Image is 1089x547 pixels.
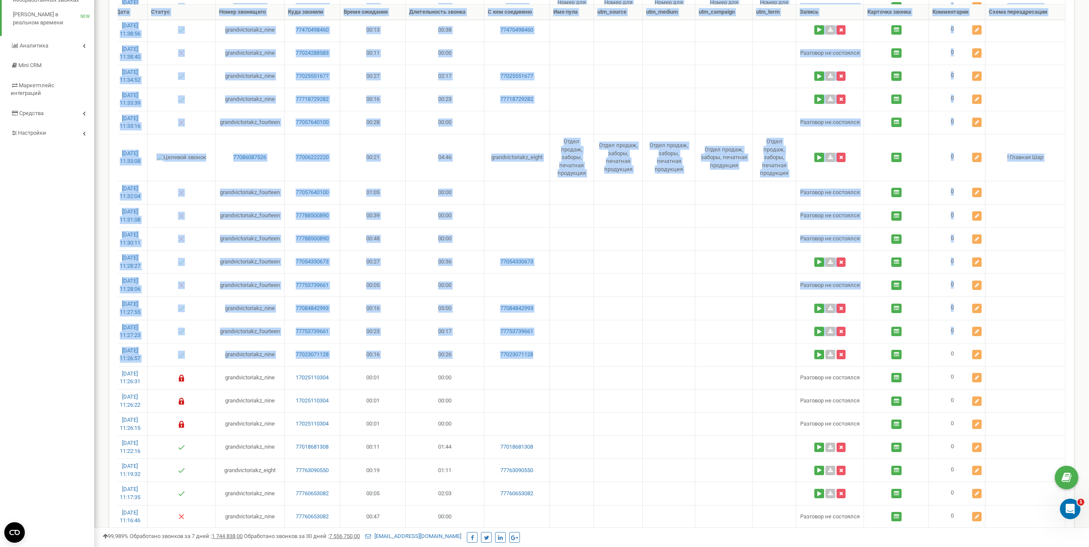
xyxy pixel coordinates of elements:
[178,513,185,520] img: Нет ответа
[178,444,185,451] img: Отвечен
[216,389,285,412] td: grandvictoriakz_nine
[796,505,864,528] td: Разговор не состоялся
[178,96,185,103] img: Отвечен
[340,134,406,181] td: 00:21
[796,389,864,412] td: Разговор не состоялся
[13,11,80,27] span: [PERSON_NAME] в реальном времени
[340,435,406,458] td: 00:11
[288,95,336,103] a: 77718729282
[178,490,185,497] img: Отвечен
[929,5,986,20] th: Комментарии
[288,212,336,220] a: 77788500890
[288,258,336,266] a: 77054330673
[488,72,546,80] a: 77025551677
[695,5,753,20] th: utm_campaign
[288,281,336,290] a: 77753739661
[837,95,846,104] button: Удалить запись
[796,111,864,134] td: Разговор не состоялся
[406,389,484,412] td: 00:00
[406,88,484,111] td: 00:23
[216,18,285,41] td: grandvictoriakz_nine
[837,257,846,267] button: Удалить запись
[216,88,285,111] td: grandvictoriakz_nine
[825,350,835,359] a: Скачать
[594,5,643,20] th: utm_source
[929,296,986,319] td: 0
[216,273,285,296] td: grandvictoriakz_fourteen
[406,435,484,458] td: 01:44
[825,327,835,336] a: Скачать
[929,204,986,227] td: 0
[340,505,406,528] td: 00:47
[406,366,484,389] td: 00:00
[796,412,864,435] td: Разговор не состоялся
[340,18,406,41] td: 00:13
[929,482,986,505] td: 0
[837,327,846,336] button: Удалить запись
[288,490,336,498] a: 77760653082
[550,134,593,181] td: Отдел продаж, заборы, печатная продукция
[120,417,140,431] a: [DATE] 11:26:15
[929,505,986,528] td: 0
[18,62,42,68] span: Mini CRM
[488,95,546,103] a: 77718729282
[796,204,864,227] td: Разговор не состоялся
[288,374,336,382] a: 17025110304
[216,366,285,389] td: grandvictoriakz_nine
[406,412,484,435] td: 00:00
[825,95,835,104] a: Скачать
[929,250,986,273] td: 0
[120,92,140,106] a: [DATE] 11:33:39
[406,111,484,134] td: 00:00
[216,296,285,319] td: grandvictoriakz_nine
[212,533,243,539] u: 1 744 838,00
[216,250,285,273] td: grandvictoriakz_fourteen
[753,134,796,181] td: Отдел продаж, заборы, печатная продукция
[216,505,285,528] td: grandvictoriakz_nine
[216,65,285,88] td: grandvictoriakz_nine
[178,50,185,56] img: Нет ответа
[837,71,846,81] button: Удалить запись
[120,22,140,37] a: [DATE] 11:38:56
[825,466,835,475] a: Скачать
[178,421,185,428] img: Запрещенное направление
[929,181,986,204] td: 0
[120,46,140,60] a: [DATE] 11:38:40
[825,489,835,498] a: Скачать
[406,65,484,88] td: 02:17
[488,258,546,266] a: 77054330673
[120,509,140,524] a: [DATE] 11:16:46
[406,18,484,41] td: 00:38
[288,26,336,34] a: 77470498460
[837,350,846,359] button: Удалить запись
[288,467,336,475] a: 77763090550
[216,412,285,435] td: grandvictoriakz_nine
[406,458,484,482] td: 01:11
[178,352,185,358] img: Отвечен
[340,482,406,505] td: 00:05
[20,42,48,49] span: Аналитика
[120,440,140,454] a: [DATE] 11:22:16
[929,227,986,250] td: 0
[288,328,336,336] a: 77753739661
[484,5,550,20] th: С кем соединено
[178,27,185,33] img: Отвечен
[288,118,336,127] a: 77057640100
[837,466,846,475] button: Удалить запись
[340,320,406,343] td: 00:23
[837,153,846,162] button: Удалить запись
[796,181,864,204] td: Разговор не состоялся
[120,301,140,315] a: [DATE] 11:27:55
[178,467,185,474] img: Отвечен
[178,305,185,312] img: Отвечен
[406,181,484,204] td: 00:00
[406,343,484,366] td: 00:26
[796,227,864,250] td: Разговор не состоялся
[837,25,846,35] button: Удалить запись
[288,351,336,359] a: 77023071128
[340,181,406,204] td: 01:05
[488,328,546,336] a: 77753739661
[216,343,285,366] td: grandvictoriakz_nine
[216,435,285,458] td: grandvictoriakz_nine
[120,150,140,165] a: [DATE] 11:33:08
